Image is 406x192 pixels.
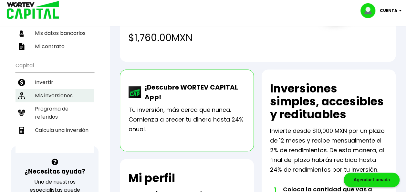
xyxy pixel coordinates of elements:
[18,79,25,86] img: invertir-icon.b3b967d7.svg
[128,172,175,185] h2: Mi perfil
[141,82,245,102] p: ¡Descubre WORTEV CAPITAL App!
[128,30,304,45] h4: $1,760.00 MXN
[16,102,94,123] a: Programa de referidos
[18,30,25,37] img: datos-icon.10cf9172.svg
[270,126,387,175] p: Invierte desde $10,000 MXN por un plazo de 12 meses y recibe mensualmente el 2% de rendimientos. ...
[25,167,85,176] h3: ¿Necesitas ayuda?
[18,127,25,134] img: calculadora-icon.17d418c4.svg
[18,43,25,50] img: contrato-icon.f2db500c.svg
[18,92,25,99] img: inversiones-icon.6695dc30.svg
[360,3,380,18] img: profile-image
[16,89,94,102] a: Mis inversiones
[18,109,25,116] img: recomiendanos-icon.9b8e9327.svg
[129,105,245,134] p: Tu inversión, más cerca que nunca. Comienza a crecer tu dinero hasta 24% anual.
[16,123,94,137] a: Calcula una inversión
[16,76,94,89] a: Invertir
[129,86,141,98] img: wortev-capital-app-icon
[344,173,400,187] div: Agendar llamada
[380,6,397,16] p: Cuenta
[16,58,94,153] ul: Capital
[397,10,406,12] img: icon-down
[270,82,387,121] h2: Inversiones simples, accesibles y redituables
[16,27,94,40] a: Mis datos bancarios
[16,40,94,53] a: Mi contrato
